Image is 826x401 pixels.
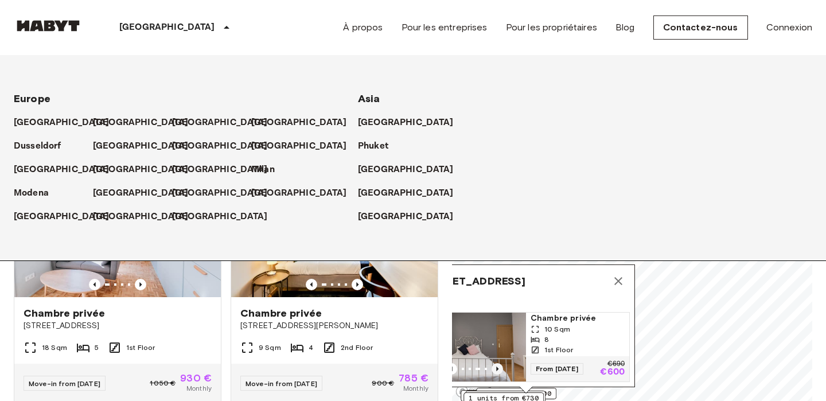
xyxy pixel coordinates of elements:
[240,306,322,320] span: Chambre privée
[422,274,525,288] span: [STREET_ADDRESS]
[93,186,189,200] p: [GEOGRAPHIC_DATA]
[246,379,317,388] span: Move-in from [DATE]
[422,297,630,307] span: 1 units
[14,92,50,105] span: Europe
[424,313,527,381] img: Marketing picture of unit ES-15-019-001-04H
[259,342,281,353] span: 9 Sqm
[172,116,268,130] p: [GEOGRAPHIC_DATA]
[172,163,279,177] a: [GEOGRAPHIC_DATA]
[93,116,200,130] a: [GEOGRAPHIC_DATA]
[172,186,279,200] a: [GEOGRAPHIC_DATA]
[358,186,465,200] a: [GEOGRAPHIC_DATA]
[93,186,200,200] a: [GEOGRAPHIC_DATA]
[14,20,83,32] img: Habyt
[14,139,73,153] a: Dusseldorf
[93,139,200,153] a: [GEOGRAPHIC_DATA]
[653,15,748,40] a: Contactez-nous
[358,116,465,130] a: [GEOGRAPHIC_DATA]
[251,163,275,177] p: Milan
[93,163,200,177] a: [GEOGRAPHIC_DATA]
[172,139,268,153] p: [GEOGRAPHIC_DATA]
[358,163,465,177] a: [GEOGRAPHIC_DATA]
[14,210,110,224] p: [GEOGRAPHIC_DATA]
[531,313,625,324] span: Chambre privée
[14,186,49,200] p: Modena
[24,306,105,320] span: Chambre privée
[95,342,99,353] span: 5
[358,210,454,224] p: [GEOGRAPHIC_DATA]
[343,21,383,34] a: À propos
[172,210,279,224] a: [GEOGRAPHIC_DATA]
[24,320,212,332] span: [STREET_ADDRESS]
[358,139,388,153] p: Phuket
[42,342,67,353] span: 18 Sqm
[481,388,551,399] span: 1 units from €700
[29,379,100,388] span: Move-in from [DATE]
[358,186,454,200] p: [GEOGRAPHIC_DATA]
[251,116,347,130] p: [GEOGRAPHIC_DATA]
[251,116,359,130] a: [GEOGRAPHIC_DATA]
[251,163,286,177] a: Milan
[531,363,583,375] span: From [DATE]
[399,373,428,383] span: 785 €
[417,264,635,394] div: Map marker
[180,373,212,383] span: 930 €
[615,21,635,34] a: Blog
[309,342,313,353] span: 4
[93,116,189,130] p: [GEOGRAPHIC_DATA]
[172,186,268,200] p: [GEOGRAPHIC_DATA]
[358,210,465,224] a: [GEOGRAPHIC_DATA]
[403,383,428,394] span: Monthly
[341,342,373,353] span: 2nd Floor
[251,139,359,153] a: [GEOGRAPHIC_DATA]
[251,186,347,200] p: [GEOGRAPHIC_DATA]
[306,279,317,290] button: Previous image
[172,163,268,177] p: [GEOGRAPHIC_DATA]
[150,378,176,388] span: 1 050 €
[119,21,215,34] p: [GEOGRAPHIC_DATA]
[402,21,488,34] a: Pour les entreprises
[358,116,454,130] p: [GEOGRAPHIC_DATA]
[251,186,359,200] a: [GEOGRAPHIC_DATA]
[14,163,110,177] p: [GEOGRAPHIC_DATA]
[544,334,549,345] span: 8
[135,279,146,290] button: Previous image
[600,368,625,377] p: €600
[492,363,503,375] button: Previous image
[358,139,400,153] a: Phuket
[172,210,268,224] p: [GEOGRAPHIC_DATA]
[544,345,573,355] span: 1st Floor
[172,116,279,130] a: [GEOGRAPHIC_DATA]
[186,383,212,394] span: Monthly
[240,320,428,332] span: [STREET_ADDRESS][PERSON_NAME]
[358,92,380,105] span: Asia
[93,163,189,177] p: [GEOGRAPHIC_DATA]
[172,139,279,153] a: [GEOGRAPHIC_DATA]
[372,378,394,388] span: 900 €
[422,312,630,382] a: Previous imagePrevious imageChambre privée10 Sqm81st FloorFrom [DATE]€690€600
[14,186,60,200] a: Modena
[93,139,189,153] p: [GEOGRAPHIC_DATA]
[766,21,812,34] a: Connexion
[126,342,155,353] span: 1st Floor
[352,279,363,290] button: Previous image
[544,324,570,334] span: 10 Sqm
[607,361,625,368] p: €690
[93,210,200,224] a: [GEOGRAPHIC_DATA]
[14,210,121,224] a: [GEOGRAPHIC_DATA]
[93,210,189,224] p: [GEOGRAPHIC_DATA]
[14,116,110,130] p: [GEOGRAPHIC_DATA]
[14,116,121,130] a: [GEOGRAPHIC_DATA]
[506,21,597,34] a: Pour les propriétaires
[251,139,347,153] p: [GEOGRAPHIC_DATA]
[89,279,100,290] button: Previous image
[14,163,121,177] a: [GEOGRAPHIC_DATA]
[358,163,454,177] p: [GEOGRAPHIC_DATA]
[14,139,61,153] p: Dusseldorf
